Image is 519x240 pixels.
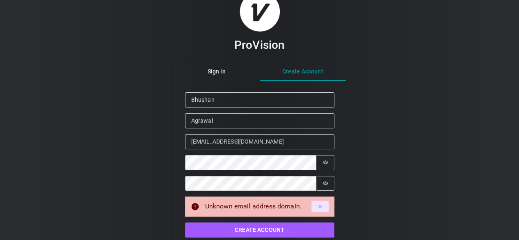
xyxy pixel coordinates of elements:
[260,63,346,81] button: Create Account
[174,63,260,81] button: Sign In
[316,155,334,170] button: Show password
[185,222,334,238] button: Create Account
[185,92,334,107] input: First Name
[311,201,329,212] button: Dismiss alert
[234,38,285,52] h3: ProVision
[185,134,334,149] input: Email
[316,176,334,191] button: Show password
[185,113,334,128] input: Last Name
[205,201,306,211] div: Unknown email address domain.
